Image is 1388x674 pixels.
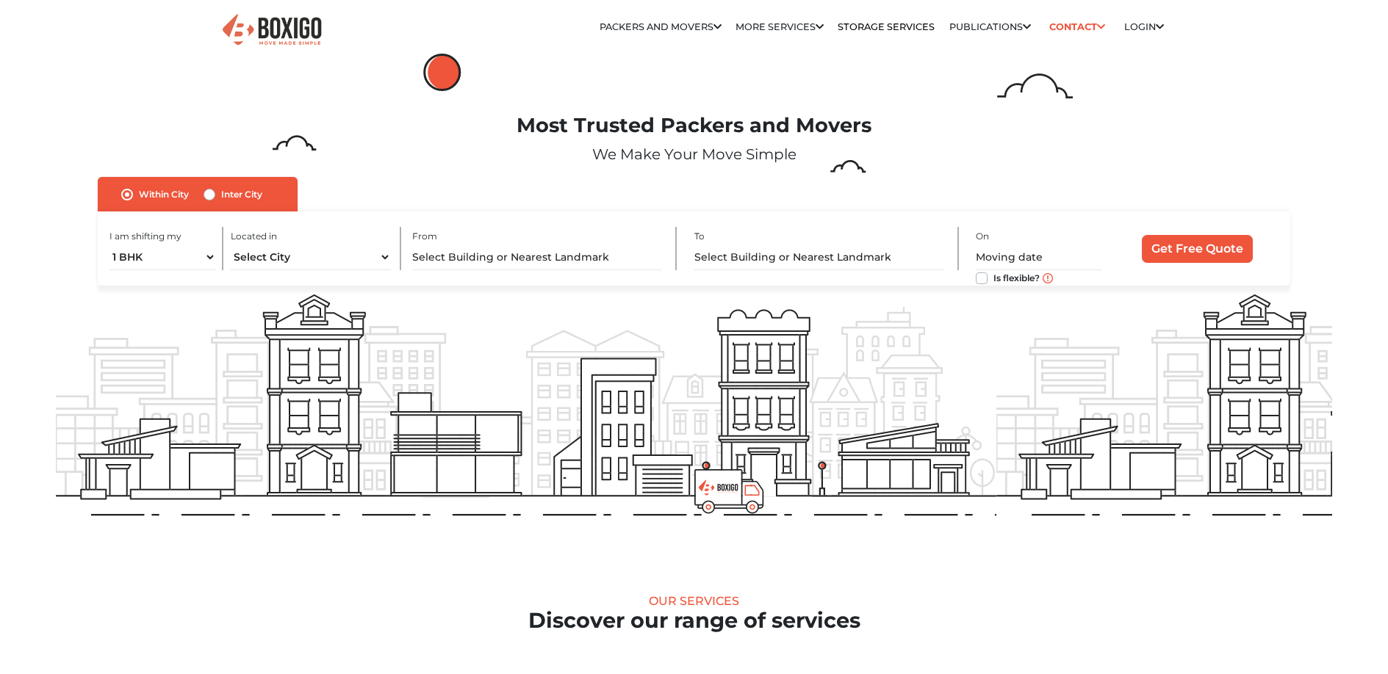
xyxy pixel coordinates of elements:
[221,186,262,203] label: Inter City
[220,12,323,48] img: Boxigo
[1142,235,1253,263] input: Get Free Quote
[694,244,944,270] input: Select Building or Nearest Landmark
[231,230,277,243] label: Located in
[56,608,1333,634] h2: Discover our range of services
[1043,273,1053,283] img: move_date_info
[694,469,764,514] img: boxigo_prackers_and_movers_truck
[976,230,989,243] label: On
[412,230,437,243] label: From
[600,21,722,32] a: Packers and Movers
[56,594,1333,608] div: Our Services
[976,244,1101,270] input: Moving date
[139,186,189,203] label: Within City
[694,230,705,243] label: To
[993,269,1040,285] label: Is flexible?
[56,143,1333,165] p: We Make Your Move Simple
[412,244,662,270] input: Select Building or Nearest Landmark
[1124,21,1164,32] a: Login
[109,230,181,243] label: I am shifting my
[838,21,935,32] a: Storage Services
[736,21,824,32] a: More services
[949,21,1031,32] a: Publications
[56,114,1333,138] h1: Most Trusted Packers and Movers
[1045,15,1110,38] a: Contact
